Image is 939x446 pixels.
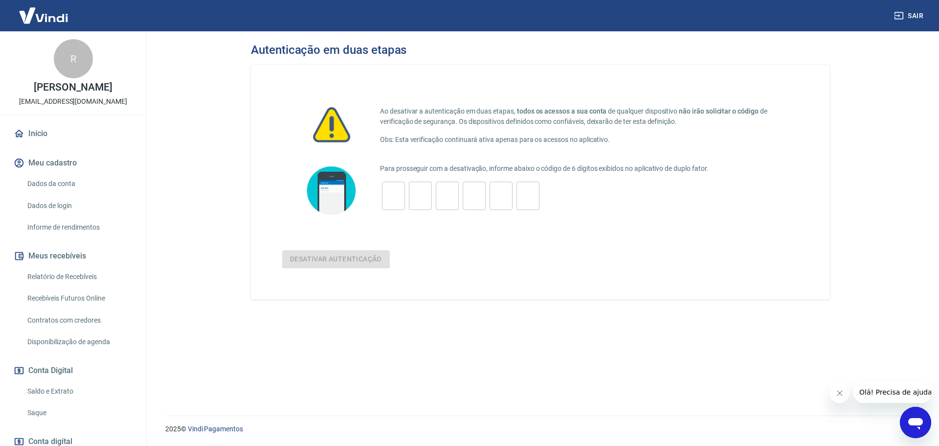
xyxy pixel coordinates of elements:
[12,123,134,144] a: Início
[54,39,93,78] div: R
[12,245,134,267] button: Meus recebíveis
[302,163,360,219] img: A ativação da autenticação em duas etapas no portal Vindi NÃO ATIVA este recurso de segurança par...
[12,360,134,381] button: Conta Digital
[23,381,134,401] a: Saldo e Extrato
[853,381,931,403] iframe: Mensagem da empresa
[23,196,134,216] a: Dados de login
[23,267,134,287] a: Relatório de Recebíveis
[23,174,134,194] a: Dados da conta
[23,332,134,352] a: Disponibilização de agenda
[165,424,916,434] p: 2025 ©
[19,96,127,107] p: [EMAIL_ADDRESS][DOMAIN_NAME]
[900,407,931,438] iframe: Botão para abrir a janela de mensagens
[380,106,799,127] p: Ao desativar a autenticação em duas etapas, de qualquer dispositivo de verificação de segurança. ...
[892,7,927,25] button: Sair
[830,383,850,403] iframe: Fechar mensagem
[12,0,75,30] img: Vindi
[380,135,799,145] p: Obs: Esta verificação continuará ativa apenas para os acessos no aplicativo.
[380,164,799,174] p: Para prosseguir com a desativação, informe abaixo o código de 6 dígitos exibidos no aplicativo de...
[12,152,134,174] button: Meu cadastro
[23,288,134,308] a: Recebíveis Futuros Online
[517,107,607,115] span: todos os acessos a sua conta
[23,403,134,423] a: Saque
[6,7,82,15] span: Olá! Precisa de ajuda?
[23,217,134,237] a: Informe de rendimentos
[679,107,759,115] span: não irão solicitar o código
[23,310,134,330] a: Contratos com credores
[34,82,112,93] p: [PERSON_NAME]
[251,43,406,57] h3: Autenticação em duas etapas
[188,425,243,433] a: Vindi Pagamentos
[302,96,360,155] img: Ao desativar a autenticação em duas etapas, todos os acessos a sua conta de qualquer dispositivo ...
